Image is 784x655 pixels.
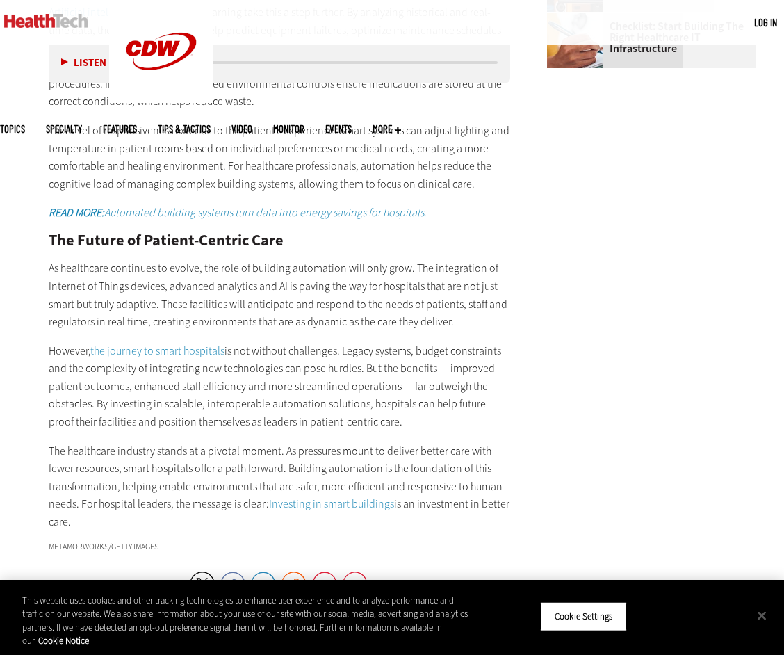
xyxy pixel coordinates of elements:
[49,442,510,531] p: The healthcare industry stands at a pivotal moment. As pressures mount to deliver better care wit...
[49,542,510,551] div: metamorworks/Getty Images
[4,14,88,28] img: Home
[273,124,304,134] a: MonITor
[158,124,211,134] a: Tips & Tactics
[49,342,510,431] p: However, is not without challenges. Legacy systems, budget constraints and the complexity of inte...
[90,343,224,358] a: the journey to smart hospitals
[754,15,777,30] div: User menu
[46,124,82,134] span: Specialty
[540,602,627,631] button: Cookie Settings
[231,124,252,134] a: Video
[49,259,510,330] p: As healthcare continues to evolve, the role of building automation will only grow. The integratio...
[49,205,427,220] a: READ MORE:Automated building systems turn data into energy savings for hospitals.
[109,92,213,106] a: CDW
[38,635,89,647] a: More information about your privacy
[49,122,510,193] p: This level of responsiveness extends to the patient’s experience. Smart systems can adjust lighti...
[373,124,401,134] span: More
[49,205,427,220] em: Automated building systems turn data into energy savings for hospitals.
[754,16,777,29] a: Log in
[746,600,777,631] button: Close
[22,594,471,648] div: This website uses cookies and other tracking technologies to enhance user experience and to analy...
[103,124,137,134] a: Features
[269,496,394,511] a: Investing in smart buildings
[49,233,510,248] h2: The Future of Patient-Centric Care
[325,124,352,134] a: Events
[49,205,104,220] strong: READ MORE:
